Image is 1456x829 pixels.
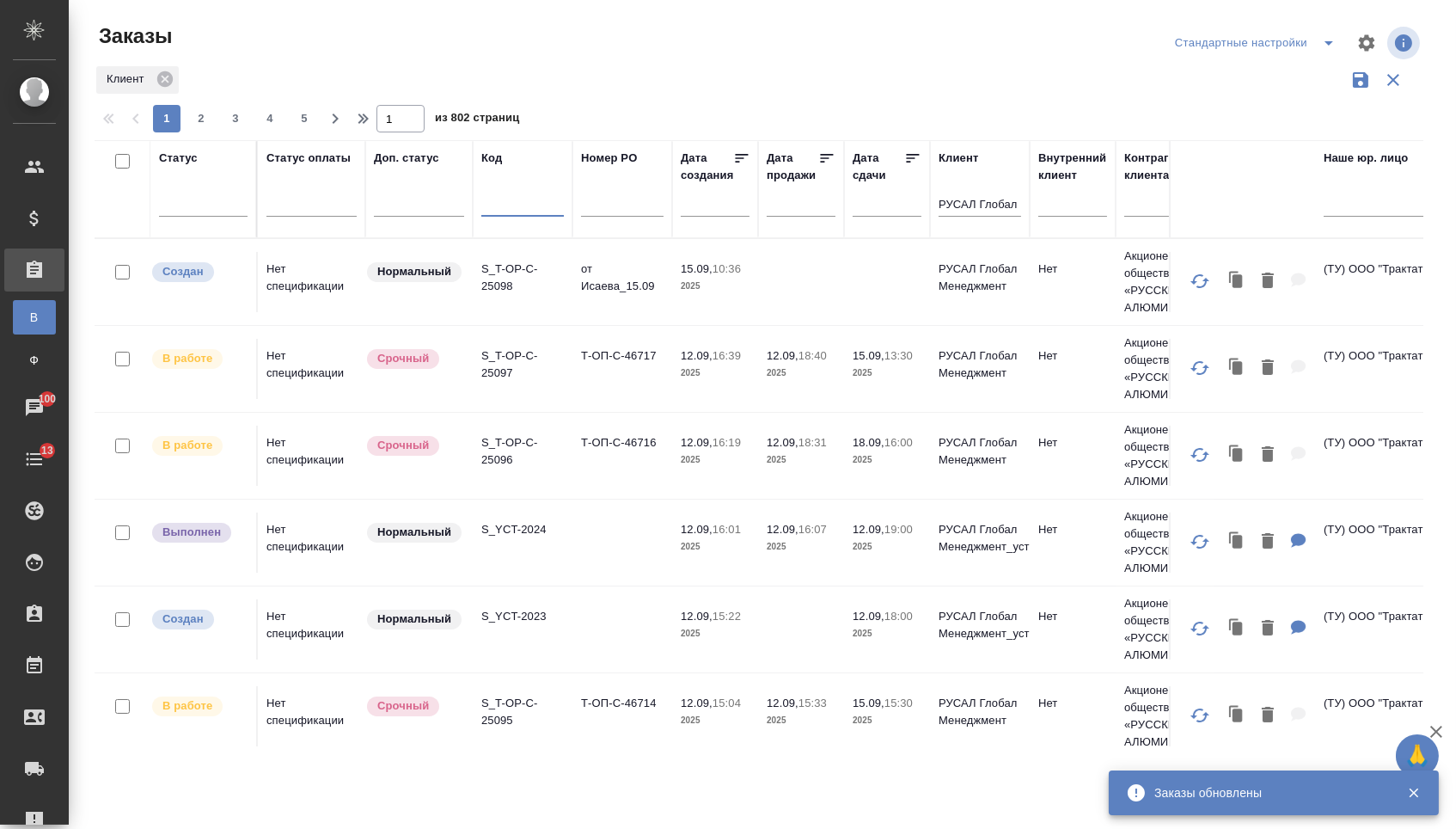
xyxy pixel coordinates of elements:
[1253,611,1282,647] button: Удалить
[435,107,519,132] span: из 802 страниц
[266,150,351,167] div: Статус оплаты
[162,350,212,367] p: В работе
[939,695,1021,729] p: РУСАЛ Глобал Менеджмент
[767,451,835,469] p: 2025
[767,349,798,362] p: 12.09,
[572,686,672,746] td: Т-ОП-С-46714
[939,347,1021,382] p: РУСАЛ Глобал Менеджмент
[713,697,741,709] p: 15:04
[1179,695,1220,736] button: Обновить
[884,610,913,623] p: 18:00
[939,434,1021,469] p: РУСАЛ Глобал Менеджмент
[481,521,564,538] p: S_YCT-2024
[222,105,249,132] button: 3
[291,110,318,127] span: 5
[681,451,749,469] p: 2025
[1154,784,1381,801] div: Заказы обновлены
[853,538,921,556] p: 2025
[1171,29,1346,57] div: split button
[1124,335,1207,403] p: Акционерное общество «РУССКИЙ АЛЮМИНИ...
[798,349,827,362] p: 18:40
[767,538,835,556] p: 2025
[681,262,713,275] p: 15.09,
[853,625,921,642] p: 2025
[1038,434,1107,451] p: Нет
[96,66,179,94] div: Клиент
[853,365,921,382] p: 2025
[1038,608,1107,625] p: Нет
[1179,521,1220,562] button: Обновить
[853,697,884,709] p: 15.09,
[1038,521,1107,538] p: Нет
[884,523,913,536] p: 19:00
[713,436,741,449] p: 16:19
[767,150,818,184] div: Дата продажи
[4,386,64,429] a: 100
[713,610,741,623] p: 15:22
[1396,734,1439,777] button: 🙏
[377,697,429,715] p: Срочный
[258,686,365,746] td: Нет спецификации
[681,150,733,184] div: Дата создания
[1253,438,1282,473] button: Удалить
[572,339,672,399] td: Т-ОП-С-46717
[28,390,67,408] span: 100
[798,697,827,709] p: 15:33
[681,625,749,642] p: 2025
[767,436,798,449] p: 12.09,
[107,71,150,88] p: Клиент
[31,442,64,459] span: 13
[1179,261,1220,302] button: Обновить
[681,349,713,362] p: 12.09,
[162,697,212,715] p: В работе
[1253,264,1282,299] button: Удалить
[365,521,464,544] div: Статус по умолчанию для стандартных заказов
[162,611,204,628] p: Создан
[365,434,464,457] div: Выставляется автоматически, если на указанный объем услуг необходимо больше времени в стандартном...
[1220,698,1253,734] button: Клонировать
[681,365,749,382] p: 2025
[1324,150,1409,167] div: Наше юр. лицо
[884,436,913,449] p: 16:00
[853,349,884,362] p: 15.09,
[291,105,318,132] button: 5
[853,150,904,184] div: Дата сдачи
[258,252,365,312] td: Нет спецификации
[681,278,749,295] p: 2025
[681,697,713,709] p: 12.09,
[767,697,798,709] p: 12.09,
[1403,738,1432,774] span: 🙏
[853,436,884,449] p: 18.09,
[1220,351,1253,386] button: Клонировать
[159,150,198,167] div: Статус
[681,610,713,623] p: 12.09,
[1253,351,1282,386] button: Удалить
[258,513,365,573] td: Нет спецификации
[258,599,365,660] td: Нет спецификации
[1038,695,1107,712] p: Нет
[374,150,439,167] div: Доп. статус
[1038,347,1107,365] p: Нет
[767,523,798,536] p: 12.09,
[150,521,248,544] div: Выставляет ПМ после сдачи и проведения начислений. Последний этап для ПМа
[13,300,56,335] a: В
[853,712,921,729] p: 2025
[481,434,564,469] p: S_T-OP-C-25096
[13,343,56,378] a: Ф
[1179,434,1220,476] button: Обновить
[572,426,672,486] td: Т-ОП-С-46716
[939,261,1021,295] p: РУСАЛ Глобал Менеджмент
[681,538,749,556] p: 2025
[853,523,884,536] p: 12.09,
[481,695,564,729] p: S_T-OP-C-25095
[713,262,741,275] p: 10:36
[4,438,64,481] a: 13
[1220,438,1253,473] button: Клонировать
[258,426,365,486] td: Нет спецификации
[1220,264,1253,299] button: Клонировать
[150,695,248,718] div: Выставляет ПМ после принятия заказа от КМа
[1220,525,1253,560] button: Клонировать
[150,347,248,371] div: Выставляет ПМ после принятия заказа от КМа
[150,608,248,631] div: Выставляется автоматически при создании заказа
[713,523,741,536] p: 16:01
